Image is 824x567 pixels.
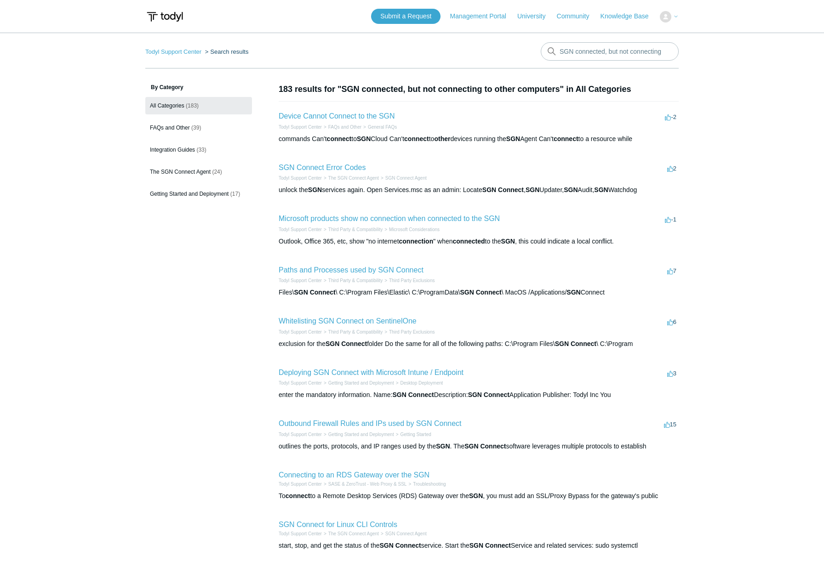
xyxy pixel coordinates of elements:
[279,278,322,283] a: Todyl Support Center
[279,481,322,488] li: Todyl Support Center
[145,8,184,25] img: Todyl Support Center Help Center home page
[469,492,483,499] em: SGN
[453,238,485,245] em: connected
[322,530,379,537] li: The SGN Connect Agent
[150,147,195,153] span: Integration Guides
[434,135,450,142] em: other
[279,329,322,335] li: Todyl Support Center
[328,227,383,232] a: Third Party & Compatibility
[368,125,397,130] a: General FAQs
[279,380,322,386] a: Todyl Support Center
[389,329,435,335] a: Third Party Exclusions
[526,186,539,193] em: SGN
[468,391,482,398] em: SGN
[464,442,478,450] em: SGN
[279,288,679,297] div: Files\ \ C:\Program Files\Elastic\ C:\ProgramData\ \ MacOS /Applications/ Connect
[279,369,463,376] a: Deploying SGN Connect with Microsoft Intune / Endpoint
[186,102,199,109] span: (183)
[212,169,222,175] span: (24)
[554,135,578,142] em: connect
[279,442,679,451] div: outlines the ports, protocols, and IP ranges used by the . The software leverages multiple protoc...
[498,186,524,193] em: Connect
[279,420,462,427] a: Outbound Firewall Rules and IPs used by SGN Connect
[413,482,446,487] a: Troubleshooting
[328,531,379,536] a: The SGN Connect Agent
[485,542,511,549] em: Connect
[279,491,679,501] div: To to a Remote Desktop Services (RDS) Gateway over the , you must add an SSL/Proxy Bypass for the...
[328,176,379,181] a: The SGN Connect Agent
[279,124,322,130] li: Todyl Support Center
[279,134,679,144] div: commands Can't to Cloud Can't to devices running the Agent Can't to a resource while
[145,163,252,181] a: The SGN Connect Agent (24)
[322,277,383,284] li: Third Party & Compatibility
[322,431,394,438] li: Getting Started and Deployment
[150,169,211,175] span: The SGN Connect Agent
[322,329,383,335] li: Third Party & Compatibility
[279,175,322,181] li: Todyl Support Center
[564,186,578,193] em: SGN
[571,340,596,347] em: Connect
[279,329,322,335] a: Todyl Support Center
[279,277,322,284] li: Todyl Support Center
[196,147,206,153] span: (33)
[145,185,252,203] a: Getting Started and Deployment (17)
[328,329,383,335] a: Third Party & Compatibility
[501,238,515,245] em: SGN
[322,380,394,386] li: Getting Started and Deployment
[279,432,322,437] a: Todyl Support Center
[279,431,322,438] li: Todyl Support Center
[328,125,361,130] a: FAQs and Other
[279,521,397,528] a: SGN Connect for Linux CLI Controls
[408,391,434,398] em: Connect
[476,289,502,296] em: Connect
[383,277,435,284] li: Third Party Exclusions
[664,421,676,428] span: 15
[230,191,240,197] span: (17)
[145,97,252,114] a: All Categories (183)
[385,531,427,536] a: SGN Connect Agent
[667,318,676,325] span: 6
[379,542,393,549] em: SGN
[404,135,429,142] em: connect
[328,380,394,386] a: Getting Started and Deployment
[326,340,339,347] em: SGN
[379,530,427,537] li: SGN Connect Agent
[328,278,383,283] a: Third Party & Compatibility
[145,141,252,159] a: Integration Guides (33)
[594,186,608,193] em: SGN
[279,531,322,536] a: Todyl Support Center
[406,481,446,488] li: Troubleshooting
[394,431,431,438] li: Getting Started
[279,185,679,195] div: unlock the services again. Open Services.msc as an admin: Locate , Updater, Audit, Watchdog
[150,191,229,197] span: Getting Started and Deployment
[460,289,474,296] em: SGN
[357,135,371,142] em: SGN
[279,164,366,171] a: SGN Connect Error Codes
[322,481,406,488] li: SASE & ZeroTrust - Web Proxy & SSL
[383,329,435,335] li: Third Party Exclusions
[279,112,395,120] a: Device Cannot Connect to the SGN
[665,113,676,120] span: -2
[279,317,417,325] a: Whitelisting SGN Connect on SentinelOne
[557,11,599,21] a: Community
[517,11,555,21] a: University
[279,227,322,232] a: Todyl Support Center
[450,11,515,21] a: Management Portal
[436,442,450,450] em: SGN
[279,541,679,550] div: start, stop, and get the status of the service. Start the Service and related services: sudo syst...
[145,119,252,136] a: FAQs and Other (39)
[279,176,322,181] a: Todyl Support Center
[389,278,435,283] a: Third Party Exclusions
[191,125,201,131] span: (39)
[371,9,441,24] a: Submit a Request
[279,380,322,386] li: Todyl Support Center
[401,432,431,437] a: Getting Started
[322,175,379,181] li: The SGN Connect Agent
[401,380,443,386] a: Desktop Deployment
[392,391,406,398] em: SGN
[506,135,520,142] em: SGN
[667,370,676,377] span: 3
[555,340,569,347] em: SGN
[279,390,679,400] div: enter the mandatory information. Name: Description: Application Publisher: Todyl Inc You
[341,340,367,347] em: Connect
